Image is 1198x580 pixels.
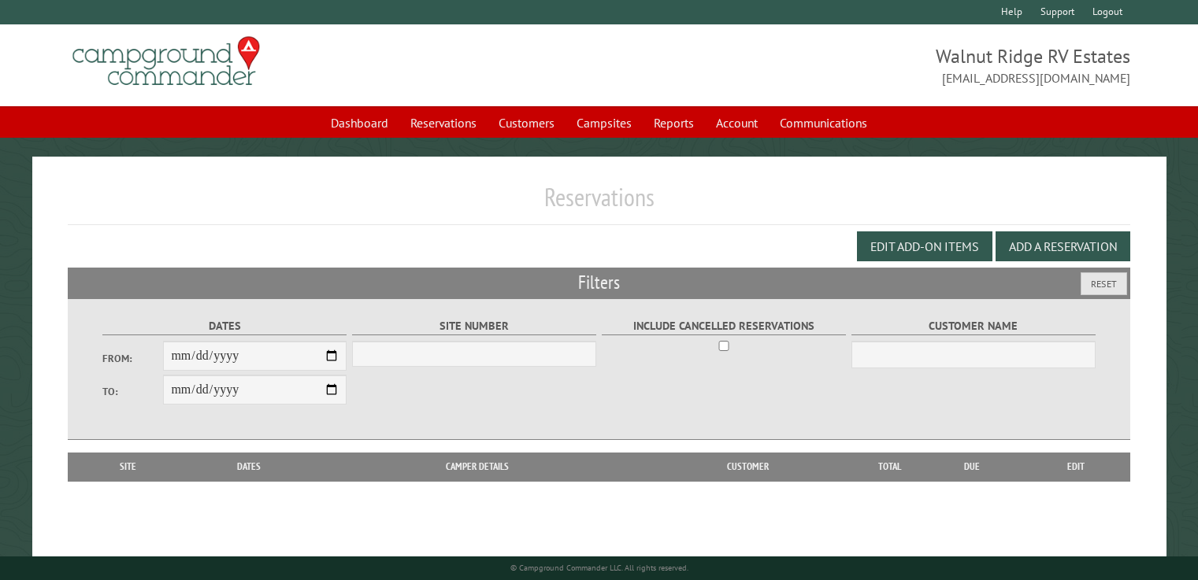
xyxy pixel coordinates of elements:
a: Reports [644,108,703,138]
button: Add a Reservation [996,231,1130,261]
small: © Campground Commander LLC. All rights reserved. [510,563,688,573]
label: Customer Name [851,317,1096,335]
th: Due [922,453,1022,481]
label: To: [102,384,164,399]
th: Dates [180,453,317,481]
th: Camper Details [317,453,637,481]
th: Customer [637,453,859,481]
h2: Filters [68,268,1130,297]
label: Include Cancelled Reservations [602,317,847,335]
label: From: [102,351,164,366]
label: Dates [102,317,347,335]
a: Campsites [567,108,641,138]
a: Reservations [401,108,486,138]
label: Site Number [352,317,597,335]
a: Customers [489,108,564,138]
button: Edit Add-on Items [857,231,992,261]
img: Campground Commander [68,31,265,92]
th: Site [76,453,180,481]
span: Walnut Ridge RV Estates [EMAIL_ADDRESS][DOMAIN_NAME] [599,43,1130,87]
a: Communications [770,108,877,138]
h1: Reservations [68,182,1130,225]
th: Edit [1022,453,1130,481]
th: Total [859,453,922,481]
a: Dashboard [321,108,398,138]
a: Account [707,108,767,138]
button: Reset [1081,272,1127,295]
